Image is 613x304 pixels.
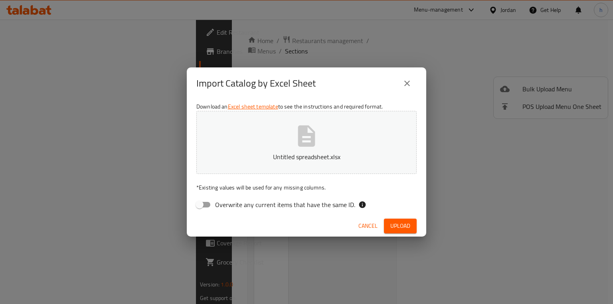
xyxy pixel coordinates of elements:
[196,184,417,191] p: Existing values will be used for any missing columns.
[355,219,381,233] button: Cancel
[390,221,410,231] span: Upload
[187,99,426,215] div: Download an to see the instructions and required format.
[228,101,278,112] a: Excel sheet template
[196,111,417,174] button: Untitled spreadsheet.xlsx
[209,152,404,162] p: Untitled spreadsheet.xlsx
[196,77,316,90] h2: Import Catalog by Excel Sheet
[215,200,355,209] span: Overwrite any current items that have the same ID.
[384,219,417,233] button: Upload
[358,221,378,231] span: Cancel
[397,74,417,93] button: close
[358,201,366,209] svg: If the overwrite option isn't selected, then the items that match an existing ID will be ignored ...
